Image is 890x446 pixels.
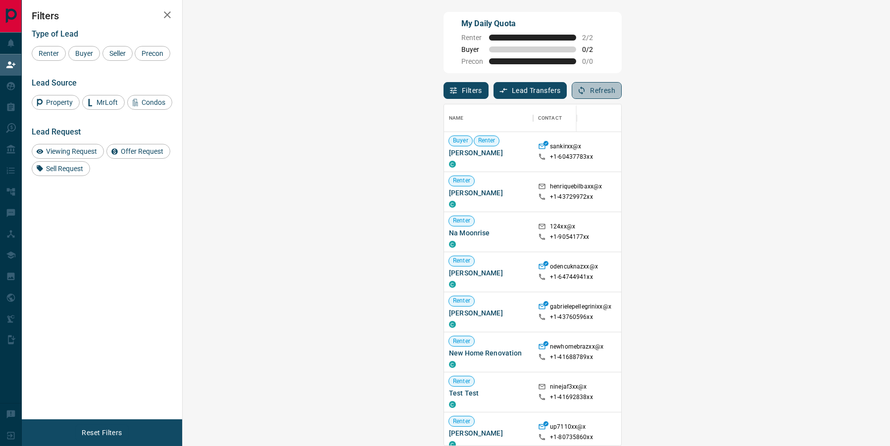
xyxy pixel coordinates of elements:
div: condos.ca [449,401,456,408]
div: Sell Request [32,161,90,176]
span: [PERSON_NAME] [449,188,528,198]
span: New Home Renovation [449,348,528,358]
div: Name [444,104,533,132]
div: Property [32,95,80,110]
span: Renter [449,417,474,426]
span: Lead Source [32,78,77,88]
div: condos.ca [449,201,456,208]
div: Name [449,104,464,132]
span: 0 / 0 [582,57,604,65]
span: Property [43,98,76,106]
p: +1- 60437783xx [550,153,593,161]
button: Lead Transfers [494,82,567,99]
span: Precon [138,49,167,57]
span: Offer Request [117,147,167,155]
div: MrLoft [82,95,125,110]
span: Seller [106,49,129,57]
p: henriquebilbaxx@x [550,182,602,193]
div: condos.ca [449,361,456,368]
span: Renter [449,217,474,225]
span: 2 / 2 [582,34,604,42]
p: +1- 80735860xx [550,433,593,442]
p: +1- 43729972xx [550,193,593,201]
div: Offer Request [106,144,170,159]
span: Renter [35,49,62,57]
span: Buyer [72,49,97,57]
p: up7110xx@x [550,423,586,433]
div: Precon [135,46,170,61]
p: odencuknazxx@x [550,263,598,273]
span: [PERSON_NAME] [449,308,528,318]
div: Viewing Request [32,144,104,159]
span: Test Test [449,388,528,398]
p: ninejaf3xx@x [550,383,587,393]
div: condos.ca [449,161,456,168]
span: Viewing Request [43,147,100,155]
span: Lead Request [32,127,81,136]
span: Precon [461,57,483,65]
p: gabrielepellegrinixx@x [550,303,611,313]
span: 0 / 2 [582,45,604,53]
span: Renter [461,34,483,42]
span: Buyer [461,45,483,53]
p: sankirxx@x [550,142,581,153]
p: newhomebrazxx@x [550,343,603,353]
span: Buyer [449,136,472,145]
div: Renter [32,46,66,61]
div: Condos [127,95,172,110]
span: Type of Lead [32,29,78,39]
span: Renter [449,337,474,346]
span: [PERSON_NAME] [449,148,528,158]
p: +1- 41692838xx [550,393,593,401]
button: Filters [444,82,489,99]
p: 124xx@x [550,223,575,233]
span: Renter [449,257,474,265]
span: Renter [474,136,499,145]
div: condos.ca [449,281,456,288]
div: condos.ca [449,241,456,248]
div: Buyer [68,46,100,61]
button: Refresh [572,82,622,99]
h2: Filters [32,10,172,22]
span: [PERSON_NAME] [449,268,528,278]
p: My Daily Quota [461,18,604,30]
span: MrLoft [93,98,121,106]
span: [PERSON_NAME] [449,428,528,438]
span: Condos [138,98,169,106]
div: condos.ca [449,321,456,328]
div: Contact [538,104,562,132]
span: Renter [449,177,474,185]
span: Na Moonrise [449,228,528,238]
p: +1- 9054177xx [550,233,590,241]
p: +1- 43760596xx [550,313,593,321]
p: +1- 41688789xx [550,353,593,361]
button: Reset Filters [75,424,128,441]
div: Contact [533,104,612,132]
div: Seller [102,46,133,61]
span: Renter [449,377,474,386]
span: Sell Request [43,165,87,173]
span: Renter [449,297,474,305]
p: +1- 64744941xx [550,273,593,281]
